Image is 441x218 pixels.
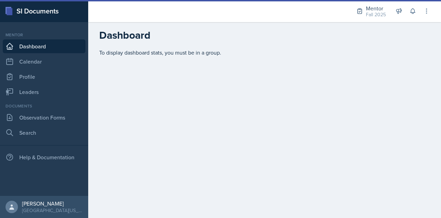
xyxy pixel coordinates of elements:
a: Dashboard [3,39,85,53]
a: Leaders [3,85,85,99]
div: Documents [3,103,85,109]
div: Help & Documentation [3,150,85,164]
div: Fall 2025 [366,11,386,18]
a: Search [3,126,85,140]
a: Calendar [3,55,85,68]
div: Mentor [366,4,386,12]
div: Mentor [3,32,85,38]
a: Observation Forms [3,111,85,124]
div: [GEOGRAPHIC_DATA][US_STATE] [22,207,83,214]
div: [PERSON_NAME] [22,200,83,207]
h2: Dashboard [99,29,430,41]
a: Profile [3,70,85,84]
div: To display dashboard stats, you must be in a group. [99,48,430,57]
